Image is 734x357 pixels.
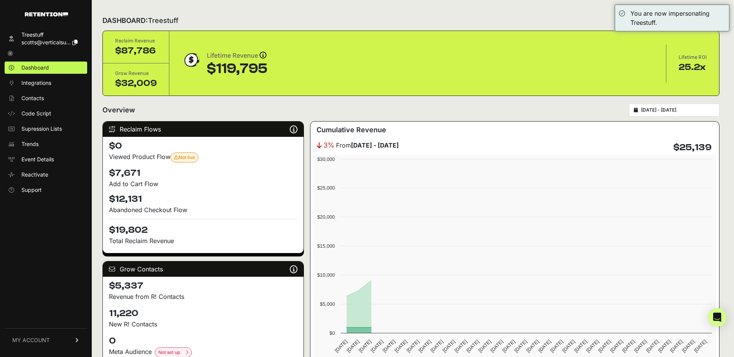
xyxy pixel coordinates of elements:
[382,339,396,354] text: [DATE]
[561,339,576,354] text: [DATE]
[679,61,707,73] div: 25.2x
[334,339,349,354] text: [DATE]
[669,339,684,354] text: [DATE]
[5,169,87,181] a: Reactivate
[679,54,707,61] div: Lifetime ROI
[5,184,87,196] a: Support
[346,339,361,354] text: [DATE]
[102,15,179,26] h2: DASHBOARD:
[115,45,157,57] div: $87,786
[465,339,480,354] text: [DATE]
[5,123,87,135] a: Supression Lists
[317,185,335,191] text: $25,000
[630,9,725,27] div: You are now impersonating Treestuff.
[207,50,268,61] div: Lifetime Revenue
[317,156,335,162] text: $30,000
[115,77,157,89] div: $32,009
[21,64,49,71] span: Dashboard
[182,50,201,70] img: dollar-coin-05c43ed7efb7bc0c12610022525b4bbbb207c7efeef5aecc26f025e68dcafac9.png
[609,339,624,354] text: [DATE]
[12,336,50,344] span: MY ACCOUNT
[102,105,135,115] h2: Overview
[21,39,71,45] span: scotts@verticalsu...
[109,219,297,236] h4: $19,802
[5,153,87,166] a: Event Details
[148,16,179,24] span: Treestuff
[21,156,54,163] span: Event Details
[489,339,504,354] text: [DATE]
[5,328,87,352] a: MY ACCOUNT
[5,138,87,150] a: Trends
[5,29,87,49] a: Treestuff scotts@verticalsu...
[708,308,726,326] div: Open Intercom Messenger
[103,261,304,277] div: Grow Contacts
[549,339,564,354] text: [DATE]
[336,141,399,150] span: From
[21,94,44,102] span: Contacts
[633,339,648,354] text: [DATE]
[109,140,297,152] h4: $0
[513,339,528,354] text: [DATE]
[370,339,385,354] text: [DATE]
[5,107,87,120] a: Code Script
[320,301,335,307] text: $5,000
[21,110,51,117] span: Code Script
[5,77,87,89] a: Integrations
[25,12,68,16] img: Retention.com
[645,339,660,354] text: [DATE]
[109,320,297,329] p: New R! Contacts
[5,92,87,104] a: Contacts
[317,272,335,278] text: $10,000
[393,339,408,354] text: [DATE]
[323,140,335,151] span: 3%
[317,243,335,249] text: $15,000
[109,335,297,347] h4: 0
[21,140,39,148] span: Trends
[174,154,195,160] span: Not live
[109,193,297,205] h4: $12,131
[657,339,672,354] text: [DATE]
[109,179,297,188] div: Add to Cart Flow
[501,339,516,354] text: [DATE]
[429,339,444,354] text: [DATE]
[109,292,297,301] p: Revenue from R! Contacts
[417,339,432,354] text: [DATE]
[21,79,51,87] span: Integrations
[21,171,48,178] span: Reactivate
[406,339,421,354] text: [DATE]
[21,31,78,39] div: Treestuff
[109,205,297,214] div: Abandoned Checkout Flow
[673,141,711,154] h4: $25,139
[207,61,268,76] div: $119,795
[109,307,297,320] h4: 11,220
[317,125,386,135] h3: Cumulative Revenue
[453,339,468,354] text: [DATE]
[693,339,708,354] text: [DATE]
[537,339,552,354] text: [DATE]
[573,339,588,354] text: [DATE]
[621,339,636,354] text: [DATE]
[21,125,62,133] span: Supression Lists
[442,339,456,354] text: [DATE]
[115,37,157,45] div: Reclaim Revenue
[351,141,399,149] strong: [DATE] - [DATE]
[585,339,600,354] text: [DATE]
[681,339,696,354] text: [DATE]
[330,330,335,336] text: $0
[5,62,87,74] a: Dashboard
[597,339,612,354] text: [DATE]
[525,339,540,354] text: [DATE]
[109,236,297,245] p: Total Reclaim Revenue
[109,280,297,292] h4: $5,337
[103,122,304,137] div: Reclaim Flows
[109,167,297,179] h4: $7,671
[477,339,492,354] text: [DATE]
[109,152,297,162] div: Viewed Product Flow
[21,186,42,194] span: Support
[357,339,372,354] text: [DATE]
[317,214,335,220] text: $20,000
[115,70,157,77] div: Grow Revenue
